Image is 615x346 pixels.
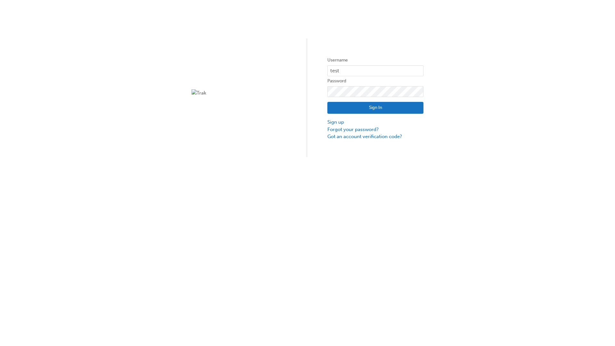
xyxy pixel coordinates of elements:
[192,89,288,97] img: Trak
[327,102,423,114] button: Sign In
[327,119,423,126] a: Sign up
[327,126,423,133] a: Forgot your password?
[327,133,423,140] a: Got an account verification code?
[327,65,423,76] input: Username
[327,77,423,85] label: Password
[327,56,423,64] label: Username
